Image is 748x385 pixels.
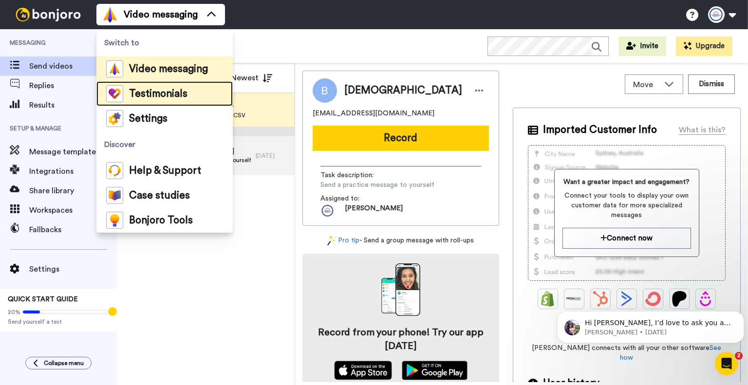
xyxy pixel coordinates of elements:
span: Replies [29,80,117,92]
iframe: Intercom live chat [715,352,738,375]
div: What is this? [679,124,726,136]
div: Tooltip anchor [108,307,117,316]
a: Video messaging [96,56,233,81]
span: Send videos [29,60,98,72]
img: Shopify [540,291,556,307]
img: case-study-colored.svg [106,187,123,204]
img: bj-logo-header-white.svg [12,8,85,21]
span: Send a practice message to yourself [320,180,434,190]
span: Results [29,99,117,111]
span: Case studies [129,191,190,201]
img: vm-color.svg [102,7,118,22]
span: Workspaces [29,204,117,216]
a: Settings [96,106,233,131]
h4: Record from your phone! Try our app [DATE] [312,326,489,353]
span: [PERSON_NAME] connects with all your other software [528,343,726,363]
span: Bonjoro Tools [129,216,193,225]
span: Share library [29,185,117,197]
button: Newest [224,68,280,88]
span: Fallbacks [29,224,117,236]
span: Task description : [320,170,389,180]
a: Bonjoro Tools [96,208,233,233]
img: appstore [334,361,392,380]
span: Settings [129,114,168,124]
span: QUICK START GUIDE [8,296,78,303]
button: Dismiss [688,74,735,94]
img: help-and-support-colored.svg [106,162,123,179]
span: Imported Customer Info [543,123,657,137]
span: Switch to [96,29,233,56]
span: Move [633,79,659,91]
span: Video messaging [124,8,198,21]
span: Help & Support [129,166,201,176]
div: - Send a group message with roll-ups [302,236,499,246]
span: [PERSON_NAME] [345,203,403,218]
a: Case studies [96,183,233,208]
iframe: Intercom notifications message [553,291,748,359]
span: Send yourself a test [8,318,109,326]
button: Connect now [562,228,691,249]
a: Pro tip [327,236,359,246]
div: [DATE] [256,152,290,160]
img: 6cfd4471-99e3-4dfb-be16-214622ffe8bf-1736793518.jpg [320,203,335,218]
button: Upgrade [676,37,732,56]
span: Testimonials [129,89,187,99]
span: Discover [96,131,233,158]
span: [DEMOGRAPHIC_DATA] [344,83,462,98]
span: Connect your tools to display your own customer data for more specialized messages [562,191,691,220]
img: playstore [402,361,467,380]
span: Collapse menu [44,359,84,367]
img: bj-tools-colored.svg [106,212,123,229]
span: 2 [735,352,743,360]
button: Invite [618,37,666,56]
span: [EMAIL_ADDRESS][DOMAIN_NAME] [313,109,434,118]
img: magic-wand.svg [327,236,336,246]
span: 20% [8,308,20,316]
img: vm-color.svg [106,60,123,77]
img: tm-color.svg [106,85,123,102]
a: Testimonials [96,81,233,106]
span: Video messaging [129,64,208,74]
span: Settings [29,263,117,275]
button: Collapse menu [25,357,92,369]
span: Want a greater impact and engagement? [562,177,691,187]
img: Image of Bethfalenski [313,78,337,103]
a: Help & Support [96,158,233,183]
button: Record [313,126,489,151]
span: Assigned to: [320,194,389,203]
span: Integrations [29,165,98,177]
span: Message template [29,146,117,158]
img: download [381,263,420,316]
img: settings-colored.svg [106,110,123,127]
